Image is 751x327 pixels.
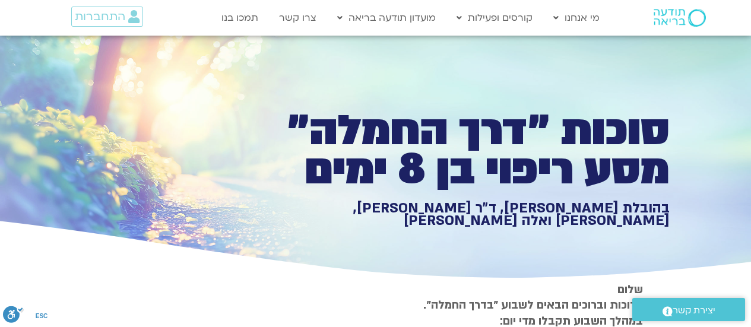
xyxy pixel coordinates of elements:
[547,7,606,29] a: מי אנחנו
[71,7,143,27] a: התחברות
[673,303,715,319] span: יצירת קשר
[331,7,442,29] a: מועדון תודעה בריאה
[258,112,670,189] h1: סוכות ״דרך החמלה״ מסע ריפוי בן 8 ימים
[273,7,322,29] a: צרו קשר
[216,7,264,29] a: תמכו בנו
[75,10,125,23] span: התחברות
[632,298,745,321] a: יצירת קשר
[258,202,670,227] h1: בהובלת [PERSON_NAME], ד״ר [PERSON_NAME], [PERSON_NAME] ואלה [PERSON_NAME]
[654,9,706,27] img: תודעה בריאה
[451,7,538,29] a: קורסים ופעילות
[617,282,643,297] strong: שלום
